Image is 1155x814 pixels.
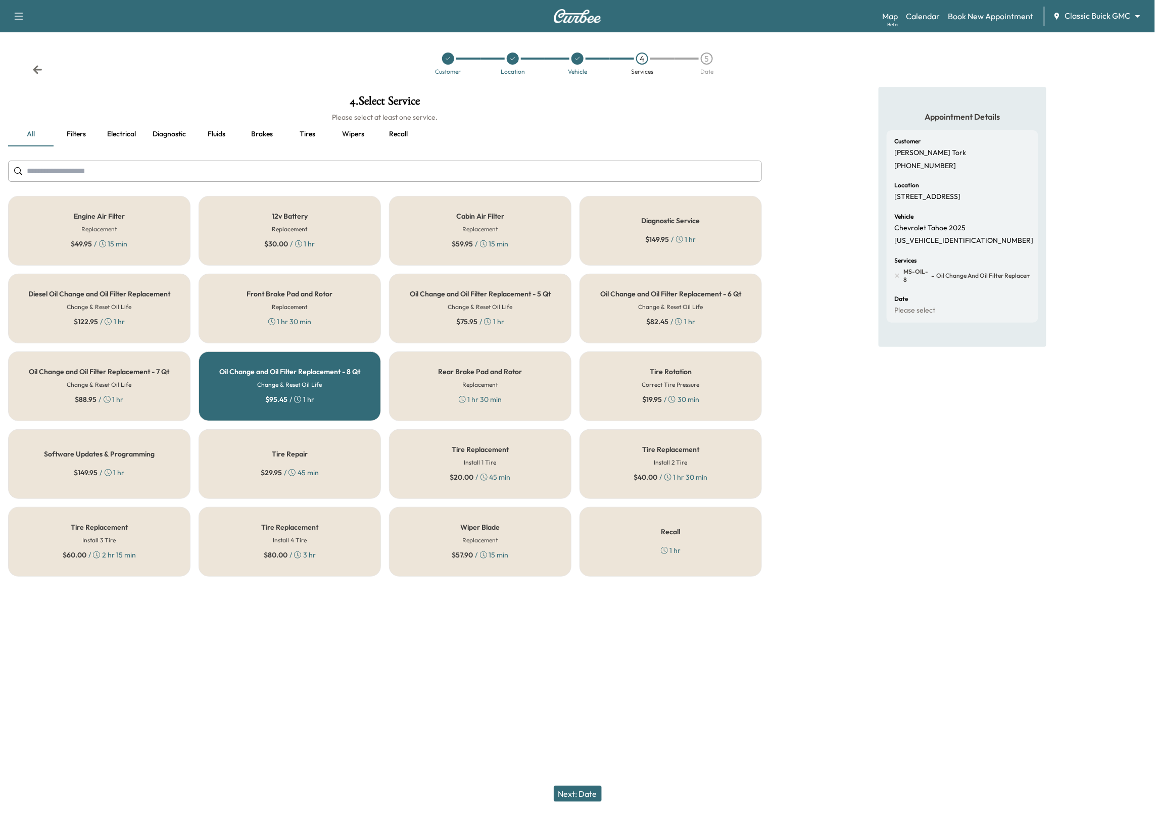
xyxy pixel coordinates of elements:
span: $ 20.00 [450,472,474,482]
h5: Diesel Oil Change and Oil Filter Replacement [28,290,170,297]
div: basic tabs example [8,122,762,146]
button: Brakes [239,122,285,146]
button: Recall [376,122,421,146]
div: / 1 hr [74,468,125,478]
div: Location [501,69,525,75]
h6: Correct Tire Pressure [642,380,700,389]
div: / 45 min [450,472,511,482]
h5: Tire Replacement [261,524,318,531]
span: MS-OIL-8 [904,268,929,284]
span: $ 59.95 [452,239,473,249]
h6: Vehicle [895,214,914,220]
h5: Appointment Details [887,111,1038,122]
span: $ 80.00 [264,550,287,560]
h6: Install 4 Tire [273,536,307,545]
span: Oil Change and Oil Filter Replacement - 8 Qt [934,272,1045,280]
button: Fluids [194,122,239,146]
h6: Date [895,296,908,302]
button: Electrical [99,122,145,146]
div: Customer [436,69,461,75]
h6: Replacement [463,380,498,389]
p: [US_VEHICLE_IDENTIFICATION_NUMBER] [895,236,1034,245]
div: / 1 hr [265,394,314,404]
h5: Front Brake Pad and Rotor [247,290,333,297]
button: all [8,122,54,146]
button: Filters [54,122,99,146]
h5: Tire Replacement [642,446,699,453]
p: [PERSON_NAME] Tork [895,148,967,158]
h6: Replacement [272,225,308,234]
div: / 1 hr 30 min [634,472,708,482]
h6: Services [895,258,917,264]
a: Book New Appointment [948,10,1034,22]
div: / 15 min [452,550,509,560]
div: / 1 hr [74,317,125,327]
p: Please select [895,306,936,315]
h5: Oil Change and Oil Filter Replacement - 6 Qt [600,290,741,297]
span: $ 40.00 [634,472,658,482]
a: Calendar [906,10,940,22]
button: Next: Date [554,786,602,802]
span: $ 29.95 [261,468,282,478]
div: / 1 hr [646,317,695,327]
div: 1 hr 30 min [268,317,312,327]
h6: Change & Reset Oil Life [67,380,132,389]
h5: 12v Battery [272,213,308,220]
h6: Change & Reset Oil Life [448,302,513,312]
span: $ 30.00 [265,239,288,249]
h5: Recall [661,528,681,535]
div: Date [700,69,713,75]
h5: Tire Replacement [452,446,509,453]
div: Services [631,69,653,75]
span: - [929,271,934,281]
p: [PHONE_NUMBER] [895,162,956,171]
button: Diagnostic [145,122,194,146]
span: $ 82.45 [646,317,668,327]
h5: Diagnostic Service [642,217,700,224]
span: $ 149.95 [74,468,98,478]
div: / 1 hr [646,234,696,244]
div: / 1 hr [75,394,124,404]
h6: Please select at least one service. [8,112,762,122]
span: $ 57.90 [452,550,473,560]
div: Vehicle [568,69,587,75]
h6: Change & Reset Oil Life [639,302,703,312]
h5: Cabin Air Filter [456,213,504,220]
div: 4 [636,53,648,65]
div: / 15 min [71,239,128,249]
div: / 30 min [642,394,699,404]
div: / 3 hr [264,550,316,560]
h5: Oil Change and Oil Filter Replacement - 5 Qt [410,290,551,297]
span: Classic Buick GMC [1065,10,1131,22]
h6: Install 3 Tire [83,536,116,545]
h1: 4 . Select Service [8,95,762,112]
span: $ 75.95 [456,317,477,327]
span: $ 19.95 [642,394,662,404]
h5: Tire Repair [272,450,308,457]
span: $ 122.95 [74,317,98,327]
h6: Install 2 Tire [654,458,688,467]
span: $ 149.95 [646,234,669,244]
h6: Replacement [463,225,498,234]
span: $ 49.95 [71,239,92,249]
h5: Tire Rotation [650,368,692,375]
h6: Customer [895,138,921,144]
div: 1 hr [661,545,681,555]
h6: Install 1 Tire [464,458,497,467]
img: Curbee Logo [553,9,602,23]
h6: Replacement [272,302,308,312]
p: Chevrolet Tahoe 2025 [895,224,966,233]
div: / 15 min [452,239,509,249]
p: [STREET_ADDRESS] [895,192,961,201]
button: Tires [285,122,330,146]
span: $ 88.95 [75,394,97,404]
h5: Oil Change and Oil Filter Replacement - 8 Qt [219,368,360,375]
div: Back [32,65,42,75]
h5: Software Updates & Programming [44,450,155,457]
h5: Tire Replacement [71,524,128,531]
span: $ 95.45 [265,394,287,404]
a: MapBeta [883,10,898,22]
h6: Change & Reset Oil Life [258,380,322,389]
h5: Rear Brake Pad and Rotor [439,368,522,375]
span: $ 60.00 [63,550,86,560]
